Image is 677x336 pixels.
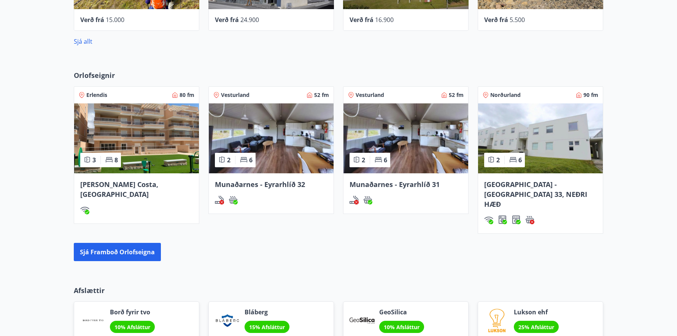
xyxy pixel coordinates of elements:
[245,308,289,316] span: Bláberg
[227,156,230,164] span: 2
[478,103,603,173] img: Paella dish
[86,91,107,99] span: Erlendis
[525,215,534,224] div: Heitur pottur
[180,91,194,99] span: 80 fm
[215,195,224,204] div: Reykingar / Vape
[343,103,468,173] img: Paella dish
[379,308,424,316] span: GeoSilica
[518,156,522,164] span: 6
[221,91,250,99] span: Vesturland
[384,323,420,331] span: 10% Afsláttur
[92,156,96,164] span: 3
[80,180,158,199] span: [PERSON_NAME] Costa, [GEOGRAPHIC_DATA]
[512,215,521,224] img: hddCLTAnxqFUMr1fxmbGG8zWilo2syolR0f9UjPn.svg
[350,195,359,204] img: QNIUl6Cv9L9rHgMXwuzGLuiJOj7RKqxk9mBFPqjq.svg
[240,16,259,24] span: 24.900
[350,16,373,24] span: Verð frá
[510,16,525,24] span: 5.500
[363,195,372,204] img: h89QDIuHlAdpqTriuIvuEWkTH976fOgBEOOeu1mi.svg
[229,195,238,204] img: h89QDIuHlAdpqTriuIvuEWkTH976fOgBEOOeu1mi.svg
[114,323,150,331] span: 10% Afsláttur
[449,91,464,99] span: 52 fm
[215,16,239,24] span: Verð frá
[350,195,359,204] div: Reykingar / Vape
[514,308,559,316] span: Lukson ehf
[80,205,89,214] img: HJRyFFsYp6qjeUYhR4dAD8CaCEsnIFYZ05miwXoh.svg
[518,323,554,331] span: 25% Afsláttur
[80,205,89,214] div: Þráðlaust net
[110,308,155,316] span: Borð fyrir tvo
[80,16,104,24] span: Verð frá
[363,195,372,204] div: Heitur pottur
[74,243,161,261] button: Sjá framboð orlofseigna
[215,195,224,204] img: QNIUl6Cv9L9rHgMXwuzGLuiJOj7RKqxk9mBFPqjq.svg
[74,37,92,46] a: Sjá allt
[74,70,115,80] span: Orlofseignir
[215,180,305,189] span: Munaðarnes - Eyrarhlíð 32
[484,215,493,224] div: Þráðlaust net
[209,103,334,173] img: Paella dish
[490,91,521,99] span: Norðurland
[375,16,394,24] span: 16.900
[498,215,507,224] div: Þvottavél
[484,215,493,224] img: HJRyFFsYp6qjeUYhR4dAD8CaCEsnIFYZ05miwXoh.svg
[583,91,598,99] span: 90 fm
[249,323,285,331] span: 15% Afsláttur
[512,215,521,224] div: Þurrkari
[384,156,387,164] span: 6
[74,285,603,295] p: Afslættir
[350,180,440,189] span: Munaðarnes - Eyrarhlíð 31
[74,103,199,173] img: Paella dish
[525,215,534,224] img: h89QDIuHlAdpqTriuIvuEWkTH976fOgBEOOeu1mi.svg
[114,156,118,164] span: 8
[356,91,384,99] span: Vesturland
[229,195,238,204] div: Heitur pottur
[106,16,124,24] span: 15.000
[484,16,508,24] span: Verð frá
[496,156,500,164] span: 2
[249,156,253,164] span: 6
[314,91,329,99] span: 52 fm
[362,156,365,164] span: 2
[484,180,587,209] span: [GEOGRAPHIC_DATA] - [GEOGRAPHIC_DATA] 33, NEÐRI HÆÐ
[498,215,507,224] img: Dl16BY4EX9PAW649lg1C3oBuIaAsR6QVDQBO2cTm.svg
